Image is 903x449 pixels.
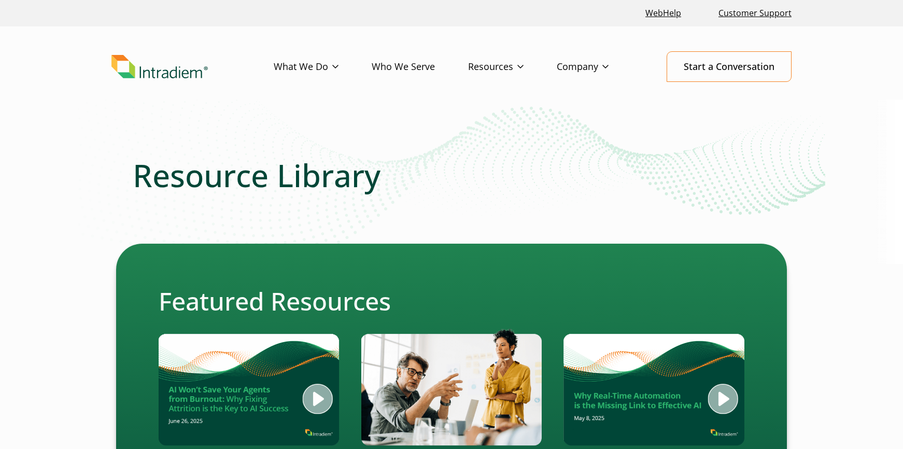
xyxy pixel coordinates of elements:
h2: Featured Resources [159,286,744,316]
a: What We Do [274,52,372,82]
a: Who We Serve [372,52,468,82]
img: Intradiem [111,55,208,79]
a: Start a Conversation [667,51,792,82]
a: Link to homepage of Intradiem [111,55,274,79]
h1: Resource Library [133,157,770,194]
a: Resources [468,52,557,82]
a: Customer Support [714,2,796,24]
a: Link opens in a new window [641,2,685,24]
a: Company [557,52,642,82]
